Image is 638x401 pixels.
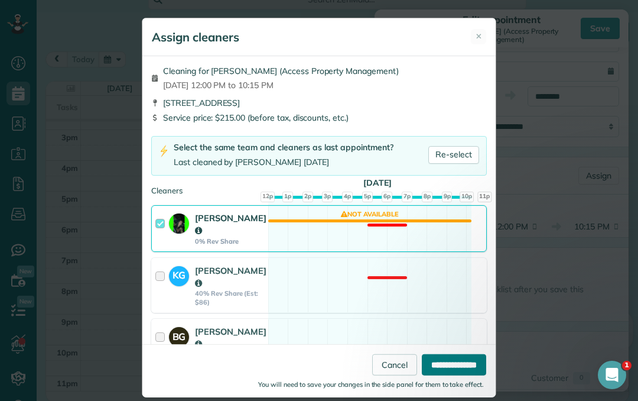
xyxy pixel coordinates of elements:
[38,46,209,56] p: Message from Maria, sent 5h ago
[169,266,189,283] strong: KG
[151,185,487,189] div: Cleaners
[38,34,209,46] p: Hi [PERSON_NAME], ​ Yes please! We'd love a call. Please reschedule HERE. I'm especially curious ...
[195,237,266,245] strong: 0% Rev Share
[14,35,32,54] img: Profile image for Maria
[163,65,399,77] span: Cleaning for [PERSON_NAME] (Access Property Management)
[476,31,482,42] span: ✕
[151,112,487,124] div: Service price: $215.00 (before tax, discounts, etc.)
[159,145,169,157] img: lightning-bolt-icon-94e5364df696ac2de96d3a42b8a9ff6ba979493684c50e6bbbcda72601fa0d29.png
[428,146,479,164] a: Re-select
[152,29,239,46] h5: Assign cleaners
[174,141,393,154] div: Select the same team and cleaners as last appointment?
[195,326,266,350] strong: [PERSON_NAME]
[174,156,393,169] div: Last cleaned by [PERSON_NAME] [DATE]
[151,97,487,109] div: [STREET_ADDRESS]
[622,361,632,370] span: 1
[163,79,399,91] span: [DATE] 12:00 PM to 10:15 PM
[195,212,266,236] strong: [PERSON_NAME]
[195,289,266,306] strong: 40% Rev Share (Est: $86)
[195,265,266,289] strong: [PERSON_NAME]
[372,354,417,375] a: Cancel
[258,380,484,388] small: You will need to save your changes in the side panel for them to take effect.
[169,327,189,344] strong: BG
[215,33,223,42] button: Dismiss notification
[5,25,232,64] div: message notification from Maria, 5h ago. Hi Katherine, ​ Yes please! We'd love a call. Please res...
[598,361,626,389] iframe: Intercom live chat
